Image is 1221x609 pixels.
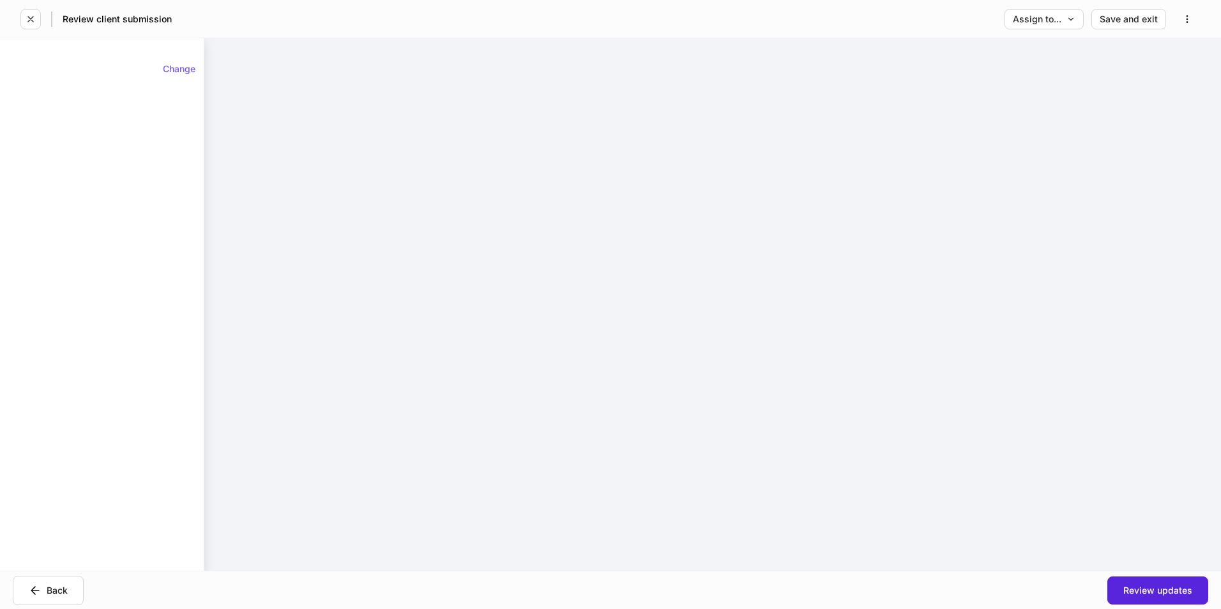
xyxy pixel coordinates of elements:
button: Back [13,576,84,605]
button: Change [155,59,204,79]
div: Assign to... [1013,15,1075,24]
div: Change [163,64,195,73]
h5: Review client submission [63,13,172,26]
div: Back [29,584,68,597]
div: Review updates [1123,586,1192,595]
button: Assign to... [1005,9,1084,29]
div: Save and exit [1100,15,1158,24]
button: Save and exit [1091,9,1166,29]
button: Review updates [1107,576,1208,605]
